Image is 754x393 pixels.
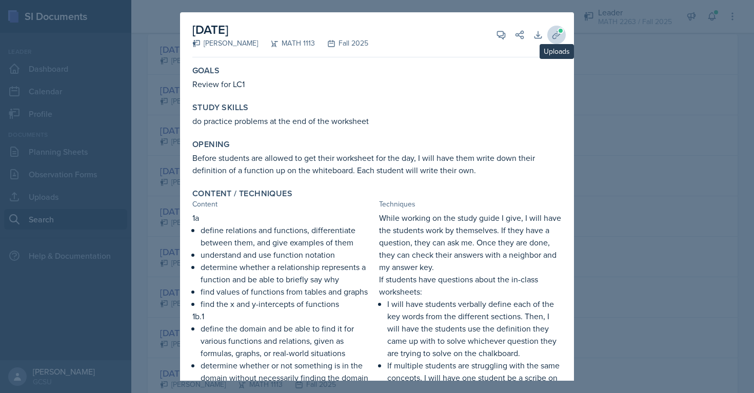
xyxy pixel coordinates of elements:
[192,152,562,176] p: Before students are allowed to get their worksheet for the day, I will have them write down their...
[201,322,375,359] p: define the domain and be able to find it for various functions and relations, given as formulas, ...
[192,38,258,49] div: [PERSON_NAME]
[192,310,375,322] p: 1b.1
[201,359,375,384] p: determine whether or not something is in the domain without necessarily finding the domain
[201,298,375,310] p: find the x and y-intercepts of functions
[192,78,562,90] p: Review for LC1
[192,189,292,199] label: Content / Techniques
[201,261,375,285] p: determine whether a relationship represents a function and be able to briefly say why
[192,199,375,210] div: Content
[192,20,368,39] h2: [DATE]
[192,66,220,76] label: Goals
[192,102,249,113] label: Study Skills
[379,199,562,210] div: Techniques
[387,298,562,359] p: I will have students verbally define each of the key words from the different sections. Then, I w...
[201,224,375,249] p: define relations and functions, differentiate between them, and give examples of them
[192,139,230,150] label: Opening
[192,115,562,127] p: do practice problems at the end of the worksheet
[192,212,375,224] p: 1a
[315,38,368,49] div: Fall 2025
[547,26,566,44] button: Uploads
[201,249,375,261] p: understand and use function notation
[379,212,562,273] p: While working on the study guide I give, I will have the students work by themselves. If they hav...
[258,38,315,49] div: MATH 1113
[201,285,375,298] p: find values of functions from tables and graphs
[379,273,562,298] p: If students have questions about the in-class worksheets:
